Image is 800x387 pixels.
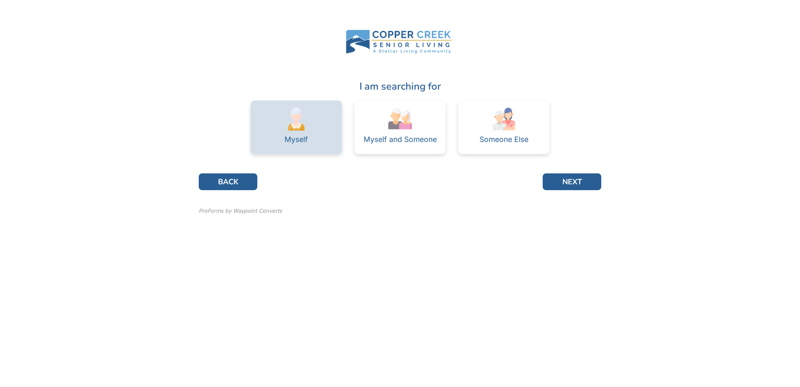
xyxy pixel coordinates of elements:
[199,173,257,190] button: BACK
[199,79,601,94] div: I am searching for
[285,136,308,143] div: Myself
[543,173,601,190] button: NEXT
[337,22,463,59] img: a36603ac-254f-4151-a03b-efe11d7deeb3.png
[492,107,515,131] img: 4ab9949e-b575-413a-855d-2f948c598404.png
[285,107,308,131] img: 97d3d2bb-0acb-4634-8b29-1e3278daeef2.png
[199,207,282,215] div: ProForms by Waypoint Converts
[388,107,412,131] img: 6d1581d2-a28e-4d81-bdd4-668a60b46556.png
[479,136,528,143] div: Someone Else
[364,136,437,143] div: Myself and Someone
